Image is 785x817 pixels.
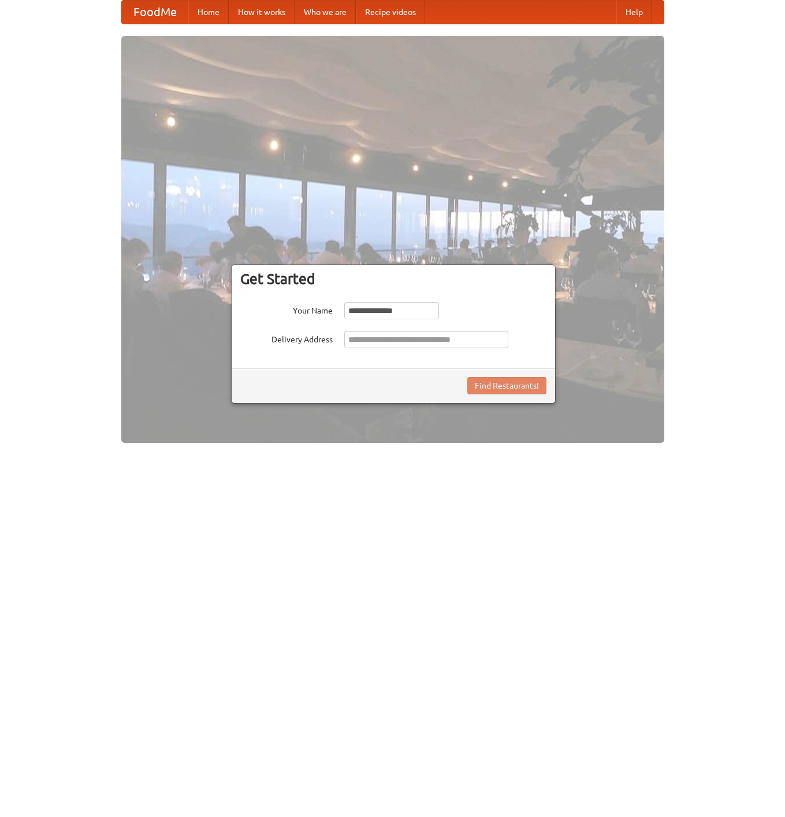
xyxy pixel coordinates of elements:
[467,377,546,394] button: Find Restaurants!
[295,1,356,24] a: Who we are
[356,1,425,24] a: Recipe videos
[240,302,333,316] label: Your Name
[616,1,652,24] a: Help
[188,1,229,24] a: Home
[240,331,333,345] label: Delivery Address
[122,1,188,24] a: FoodMe
[229,1,295,24] a: How it works
[240,270,546,288] h3: Get Started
